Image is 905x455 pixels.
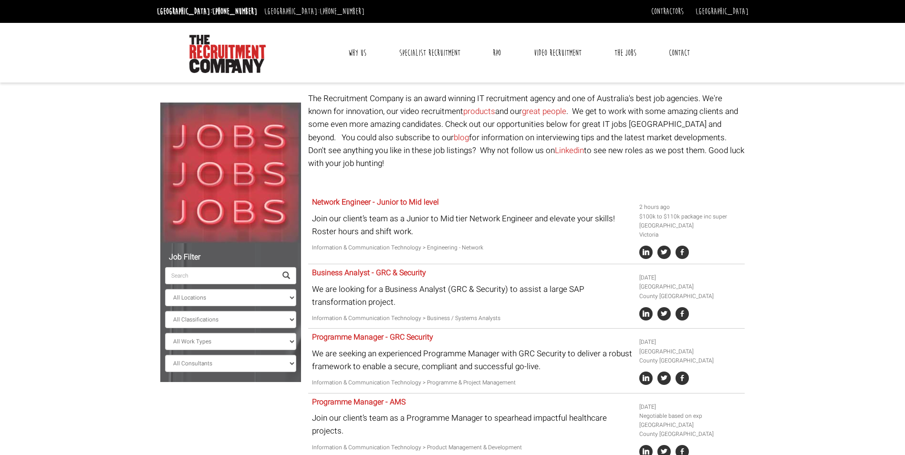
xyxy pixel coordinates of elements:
li: [GEOGRAPHIC_DATA]: [155,4,260,19]
a: Contractors [651,6,684,17]
li: [GEOGRAPHIC_DATA]: [262,4,367,19]
img: The Recruitment Company [189,35,266,73]
a: blog [454,132,469,144]
h5: Job Filter [165,253,296,262]
a: RPO [486,41,508,65]
input: Search [165,267,277,284]
a: [GEOGRAPHIC_DATA] [696,6,749,17]
a: Contact [662,41,697,65]
a: [PHONE_NUMBER] [212,6,257,17]
a: Specialist Recruitment [392,41,468,65]
li: 2 hours ago [639,203,741,212]
a: products [463,105,495,117]
a: Why Us [341,41,374,65]
a: The Jobs [607,41,644,65]
a: Video Recruitment [527,41,589,65]
a: Network Engineer - Junior to Mid level [312,196,439,208]
img: Jobs, Jobs, Jobs [160,103,301,243]
a: great people [522,105,566,117]
p: The Recruitment Company is an award winning IT recruitment agency and one of Australia's best job... [308,92,745,170]
a: Linkedin [555,145,584,156]
a: [PHONE_NUMBER] [320,6,364,17]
